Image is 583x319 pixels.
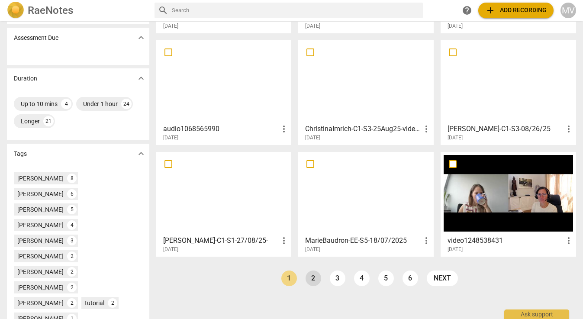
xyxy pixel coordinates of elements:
span: expand_more [136,32,146,43]
span: more_vert [421,235,432,246]
div: 6 [67,189,77,199]
div: Under 1 hour [83,100,118,108]
span: [DATE] [448,134,463,142]
p: Assessment Due [14,33,58,42]
div: 2 [67,267,77,277]
span: search [158,5,168,16]
button: Show more [135,147,148,160]
span: add [485,5,496,16]
a: Page 6 [403,271,418,286]
button: MV [560,3,576,18]
span: [DATE] [163,23,178,30]
span: more_vert [279,124,289,134]
div: Longer [21,117,40,126]
div: 8 [67,174,77,183]
span: expand_more [136,148,146,159]
div: 5 [67,205,77,214]
span: [DATE] [305,134,320,142]
p: Tags [14,149,27,158]
div: [PERSON_NAME] [17,174,64,183]
span: [DATE] [305,246,320,253]
a: Help [459,3,475,18]
span: [DATE] [163,134,178,142]
p: Duration [14,74,37,83]
a: audio1068565990[DATE] [159,43,289,141]
h3: ChristinaImrich-C1-S3-25Aug25-video.mp4 [305,124,421,134]
div: Ask support [504,309,569,319]
div: 3 [67,236,77,245]
a: Page 4 [354,271,370,286]
span: [DATE] [448,246,463,253]
a: LogoRaeNotes [7,2,148,19]
a: Page 1 is your current page [281,271,297,286]
div: [PERSON_NAME] [17,205,64,214]
span: more_vert [564,124,574,134]
div: 2 [67,283,77,292]
span: [DATE] [448,23,463,30]
a: Page 5 [378,271,394,286]
span: [DATE] [305,23,320,30]
button: Upload [478,3,554,18]
span: more_vert [279,235,289,246]
div: 2 [108,298,117,308]
div: [PERSON_NAME] [17,267,64,276]
span: help [462,5,472,16]
span: [DATE] [163,246,178,253]
div: 4 [61,99,71,109]
div: 2 [67,298,77,308]
h2: RaeNotes [28,4,73,16]
div: [PERSON_NAME] [17,190,64,198]
a: Page 3 [330,271,345,286]
div: Up to 10 mins [21,100,58,108]
div: 24 [121,99,132,109]
h3: video1248538431 [448,235,564,246]
h3: Vanessa Rule-C1-S3-08/26/25 [448,124,564,134]
a: next [427,271,458,286]
a: ChristinaImrich-C1-S3-25Aug25-video.mp4[DATE] [301,43,431,141]
div: 4 [67,220,77,230]
a: video1248538431[DATE] [444,155,573,253]
a: [PERSON_NAME]-C1-S1-27/08/25-[DATE] [159,155,289,253]
a: Page 2 [306,271,321,286]
div: 2 [67,251,77,261]
button: Show more [135,72,148,85]
div: tutorial [85,299,104,307]
span: Add recording [485,5,547,16]
span: more_vert [421,124,432,134]
input: Search [172,3,419,17]
h3: audio1068565990 [163,124,279,134]
img: Logo [7,2,24,19]
div: [PERSON_NAME] [17,236,64,245]
h3: Amy Melson-C1-S1-27/08/25- [163,235,279,246]
div: [PERSON_NAME] [17,221,64,229]
span: more_vert [564,235,574,246]
div: [PERSON_NAME] [17,283,64,292]
a: [PERSON_NAME]-C1-S3-08/26/25[DATE] [444,43,573,141]
a: MarieBaudron-EE-S5-18/07/2025[DATE] [301,155,431,253]
h3: MarieBaudron-EE-S5-18/07/2025 [305,235,421,246]
div: 21 [43,116,54,126]
div: [PERSON_NAME] [17,299,64,307]
span: expand_more [136,73,146,84]
button: Show more [135,31,148,44]
div: [PERSON_NAME] [17,252,64,261]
